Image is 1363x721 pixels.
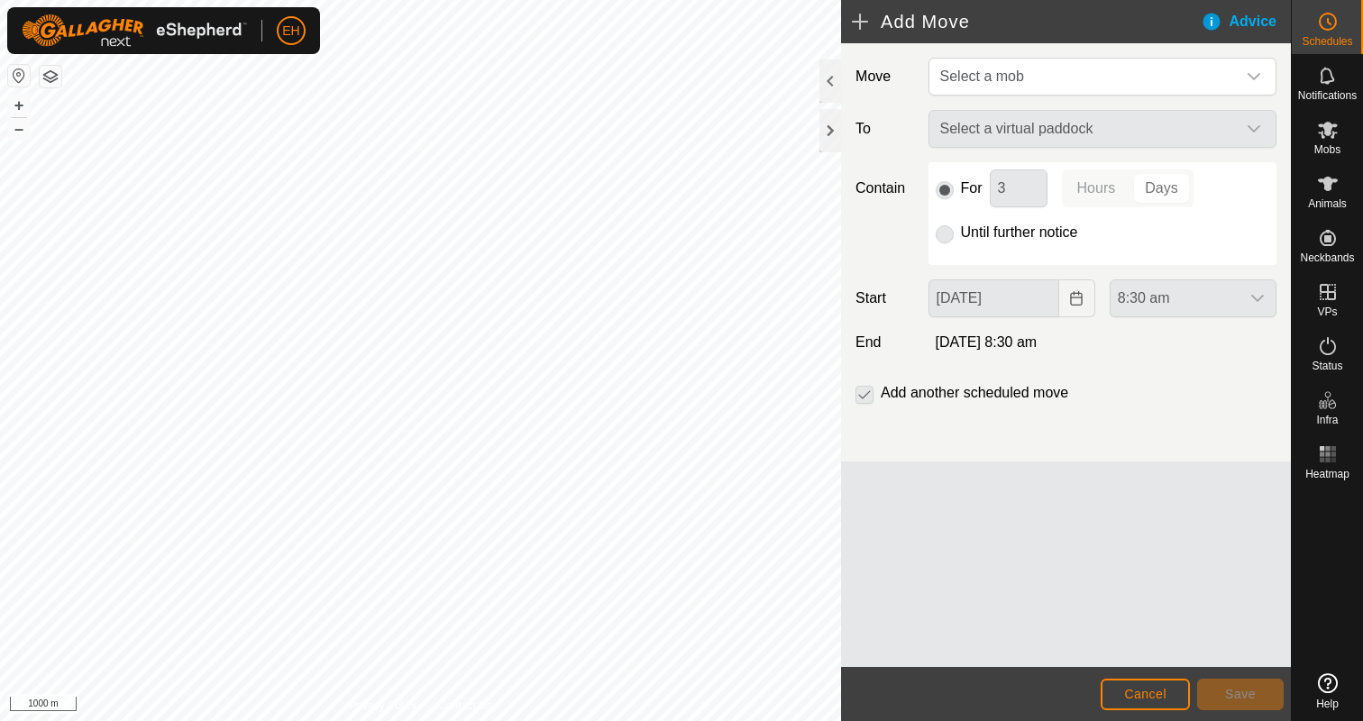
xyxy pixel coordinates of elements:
[1302,36,1352,47] span: Schedules
[961,225,1078,240] label: Until further notice
[848,178,920,199] label: Contain
[848,110,920,148] label: To
[8,118,30,140] button: –
[961,181,983,196] label: For
[936,334,1038,350] span: [DATE] 8:30 am
[40,66,61,87] button: Map Layers
[848,332,920,353] label: End
[1317,306,1337,317] span: VPs
[8,95,30,116] button: +
[1305,469,1349,479] span: Heatmap
[1201,11,1291,32] div: Advice
[1236,59,1272,95] div: dropdown trigger
[1101,679,1190,710] button: Cancel
[1292,666,1363,716] a: Help
[1316,415,1338,425] span: Infra
[22,14,247,47] img: Gallagher Logo
[1312,360,1342,371] span: Status
[1225,687,1256,701] span: Save
[438,698,491,714] a: Contact Us
[282,22,299,41] span: EH
[848,58,920,96] label: Move
[940,68,1024,84] span: Select a mob
[848,287,920,309] label: Start
[1197,679,1284,710] button: Save
[1300,252,1354,263] span: Neckbands
[1298,90,1357,101] span: Notifications
[1314,144,1340,155] span: Mobs
[1124,687,1166,701] span: Cancel
[8,65,30,87] button: Reset Map
[881,386,1068,400] label: Add another scheduled move
[349,698,416,714] a: Privacy Policy
[1059,279,1095,317] button: Choose Date
[933,59,1236,95] span: Select a mob
[852,11,1200,32] h2: Add Move
[1308,198,1347,209] span: Animals
[1316,698,1339,709] span: Help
